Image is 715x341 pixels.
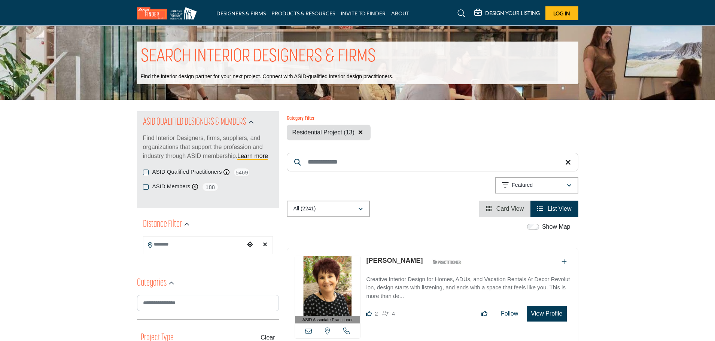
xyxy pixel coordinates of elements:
[512,182,533,189] p: Featured
[137,7,201,19] img: Site Logo
[216,10,266,16] a: DESIGNERS & FIRMS
[477,306,492,321] button: Like listing
[302,317,353,323] span: ASID Associate Practitioner
[474,9,540,18] div: DESIGN YOUR LISTING
[495,177,578,194] button: Featured
[287,153,578,171] input: Search Keyword
[430,258,463,267] img: ASID Qualified Practitioners Badge Icon
[562,259,567,265] a: Add To List
[137,295,279,311] input: Search Category
[152,182,191,191] label: ASID Members
[496,205,524,212] span: Card View
[391,10,409,16] a: ABOUT
[341,10,386,16] a: INVITE TO FINDER
[152,168,222,176] label: ASID Qualified Practitioners
[244,237,256,253] div: Choose your current location
[271,10,335,16] a: PRODUCTS & RESOURCES
[496,306,523,321] button: Follow
[366,311,372,316] i: Likes
[287,116,371,122] h6: Category Filter
[143,184,149,190] input: ASID Members checkbox
[143,237,244,252] input: Search Location
[545,6,578,20] button: Log In
[141,73,393,80] p: Find the interior design partner for your next project. Connect with ASID-qualified interior desi...
[366,275,570,301] p: Creative Interior Design for Homes, ADUs, and Vacation Rentals At Decor Revolution, design starts...
[293,205,316,213] p: All (2241)
[392,310,395,317] span: 4
[485,10,540,16] h5: DESIGN YOUR LISTING
[295,256,360,324] a: ASID Associate Practitioner
[259,237,271,253] div: Clear search location
[143,218,182,231] h2: Distance Filter
[366,257,423,264] a: [PERSON_NAME]
[202,182,219,192] span: 188
[143,116,246,129] h2: ASID QUALIFIED DESIGNERS & MEMBERS
[292,129,355,136] span: Residential Project (13)
[143,170,149,175] input: ASID Qualified Practitioners checkbox
[548,205,572,212] span: List View
[237,153,268,159] a: Learn more
[141,45,376,68] h1: SEARCH INTERIOR DESIGNERS & FIRMS
[295,256,360,316] img: Karen Steinberg
[542,222,571,231] label: Show Map
[137,277,167,290] h2: Categories
[537,205,571,212] a: View List
[450,7,470,19] a: Search
[366,271,570,301] a: Creative Interior Design for Homes, ADUs, and Vacation Rentals At Decor Revolution, design starts...
[553,10,570,16] span: Log In
[375,310,378,317] span: 2
[527,306,566,322] button: View Profile
[530,201,578,217] li: List View
[479,201,530,217] li: Card View
[382,309,395,318] div: Followers
[233,168,250,177] span: 5469
[287,201,370,217] button: All (2241)
[366,256,423,266] p: Karen Steinberg
[143,134,273,161] p: Find Interior Designers, firms, suppliers, and organizations that support the profession and indu...
[486,205,524,212] a: View Card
